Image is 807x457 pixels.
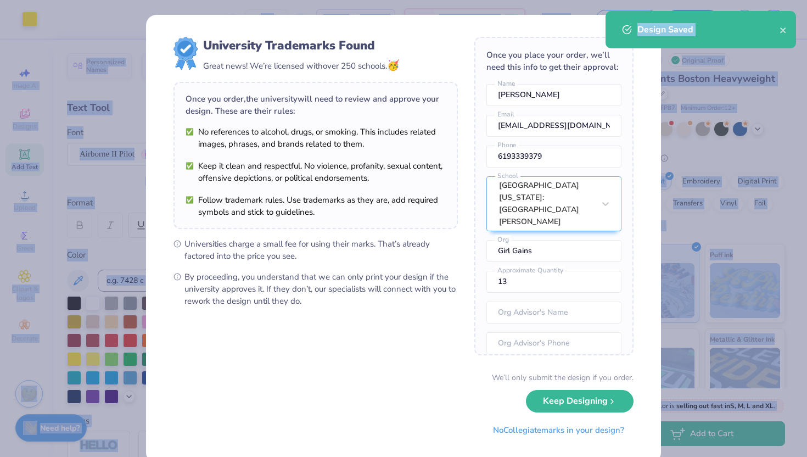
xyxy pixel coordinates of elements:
[387,59,399,72] span: 🥳
[186,126,446,150] li: No references to alcohol, drugs, or smoking. This includes related images, phrases, and brands re...
[203,37,399,54] div: University Trademarks Found
[526,390,634,413] button: Keep Designing
[173,37,198,70] img: license-marks-badge.png
[186,194,446,218] li: Follow trademark rules. Use trademarks as they are, add required symbols and stick to guidelines.
[499,180,595,228] div: [GEOGRAPHIC_DATA][US_STATE]: [GEOGRAPHIC_DATA][PERSON_NAME]
[486,146,621,168] input: Phone
[486,271,621,293] input: Approximate Quantity
[486,49,621,73] div: Once you place your order, we’ll need this info to get their approval:
[186,160,446,184] li: Keep it clean and respectful. No violence, profanity, sexual content, offensive depictions, or po...
[486,240,621,262] input: Org
[186,93,446,117] div: Once you order, the university will need to review and approve your design. These are their rules:
[184,271,458,307] span: By proceeding, you understand that we can only print your design if the university approves it. I...
[484,419,634,442] button: NoCollegiatemarks in your design?
[486,332,621,354] input: Org Advisor's Phone
[203,58,399,73] div: Great news! We’re licensed with over 250 schools.
[780,23,787,36] button: close
[492,372,634,383] div: We’ll only submit the design if you order.
[486,84,621,106] input: Name
[184,238,458,262] span: Universities charge a small fee for using their marks. That’s already factored into the price you...
[486,115,621,137] input: Email
[637,23,780,36] div: Design Saved
[486,302,621,324] input: Org Advisor's Name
